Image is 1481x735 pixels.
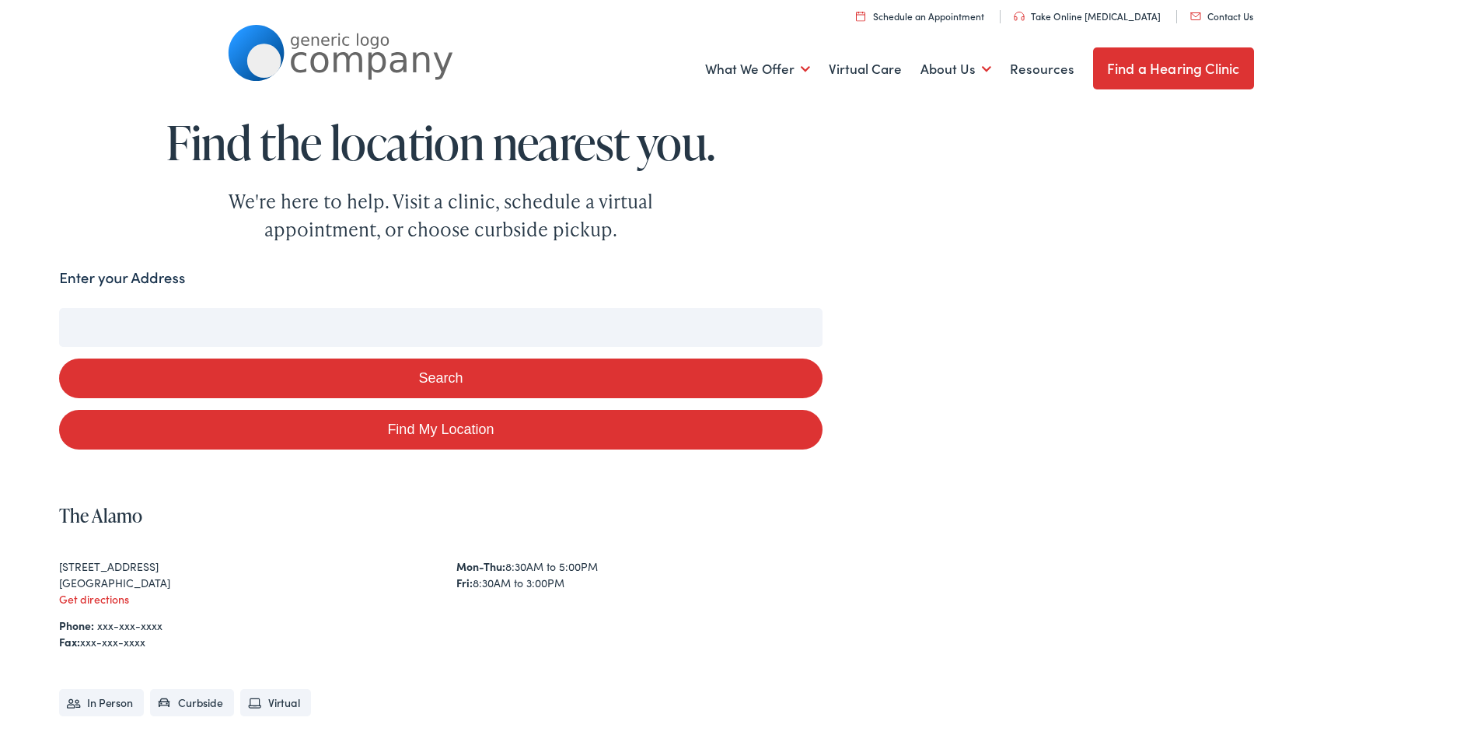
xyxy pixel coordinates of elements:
[59,575,425,591] div: [GEOGRAPHIC_DATA]
[59,308,822,347] input: Enter your address or zip code
[856,11,865,21] img: utility icon
[829,40,902,98] a: Virtual Care
[59,117,822,168] h1: Find the location nearest you.
[856,9,984,23] a: Schedule an Appointment
[150,689,234,716] li: Curbside
[456,575,473,590] strong: Fri:
[59,267,185,289] label: Enter your Address
[97,618,162,633] a: xxx-xxx-xxxx
[456,558,505,574] strong: Mon-Thu:
[1010,40,1074,98] a: Resources
[59,410,822,450] a: Find My Location
[1093,47,1254,89] a: Find a Hearing Clinic
[59,591,129,607] a: Get directions
[59,502,142,528] a: The Alamo
[1014,9,1161,23] a: Take Online [MEDICAL_DATA]
[59,689,144,716] li: In Person
[59,359,822,398] button: Search
[1190,9,1253,23] a: Contact Us
[1190,12,1201,20] img: utility icon
[456,558,823,591] div: 8:30AM to 5:00PM 8:30AM to 3:00PM
[59,634,822,650] div: xxx-xxx-xxxx
[59,618,94,633] strong: Phone:
[1014,12,1025,21] img: utility icon
[192,187,690,243] div: We're here to help. Visit a clinic, schedule a virtual appointment, or choose curbside pickup.
[59,634,80,649] strong: Fax:
[920,40,991,98] a: About Us
[59,558,425,575] div: [STREET_ADDRESS]
[705,40,810,98] a: What We Offer
[240,689,311,716] li: Virtual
